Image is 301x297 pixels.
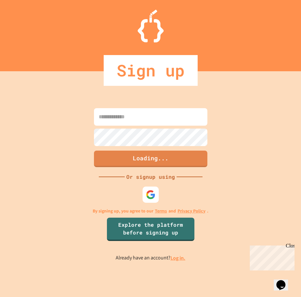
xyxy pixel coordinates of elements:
iframe: chat widget [274,271,295,291]
iframe: chat widget [247,243,295,270]
img: google-icon.svg [146,190,156,200]
a: Log in. [170,255,185,261]
div: Chat with us now!Close [3,3,45,41]
a: Terms [155,208,167,214]
p: Already have an account? [116,254,185,262]
img: Logo.svg [138,10,164,42]
div: Sign up [104,55,198,86]
button: Loading... [94,151,207,167]
a: Explore the platform before signing up [107,218,194,241]
div: Or signup using [125,173,177,181]
a: Privacy Policy [178,208,205,214]
p: By signing up, you agree to our and . [93,208,208,214]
